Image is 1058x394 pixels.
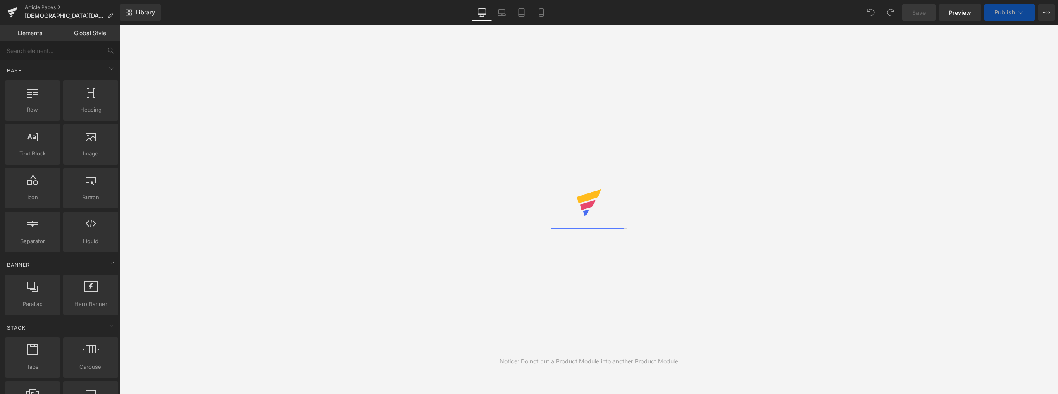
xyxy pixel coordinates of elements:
[531,4,551,21] a: Mobile
[7,149,57,158] span: Text Block
[136,9,155,16] span: Library
[512,4,531,21] a: Tablet
[7,363,57,371] span: Tabs
[939,4,981,21] a: Preview
[120,4,161,21] a: New Library
[25,12,104,19] span: [DEMOGRAPHIC_DATA][DATE]: Key Dates, Global Traditions, and Spiritual Significance
[60,25,120,41] a: Global Style
[7,105,57,114] span: Row
[6,324,26,332] span: Stack
[25,4,120,11] a: Article Pages
[912,8,926,17] span: Save
[863,4,879,21] button: Undo
[6,67,22,74] span: Base
[66,105,116,114] span: Heading
[66,149,116,158] span: Image
[994,9,1015,16] span: Publish
[984,4,1035,21] button: Publish
[66,300,116,308] span: Hero Banner
[472,4,492,21] a: Desktop
[66,363,116,371] span: Carousel
[1038,4,1055,21] button: More
[949,8,971,17] span: Preview
[66,193,116,202] span: Button
[6,261,31,269] span: Banner
[500,357,678,366] div: Notice: Do not put a Product Module into another Product Module
[882,4,899,21] button: Redo
[7,193,57,202] span: Icon
[492,4,512,21] a: Laptop
[66,237,116,246] span: Liquid
[7,237,57,246] span: Separator
[7,300,57,308] span: Parallax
